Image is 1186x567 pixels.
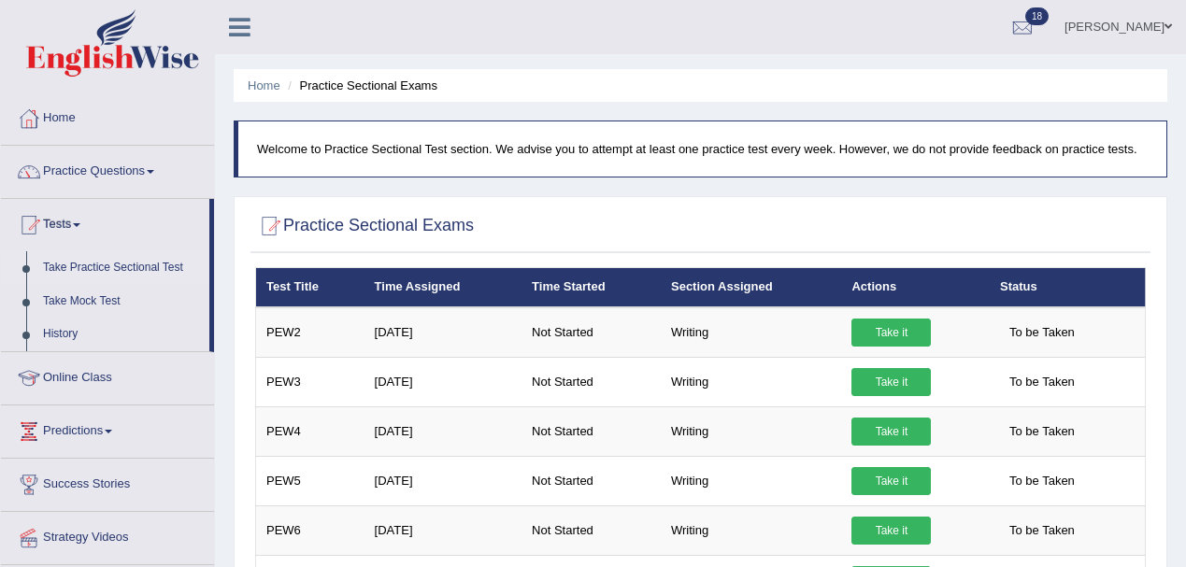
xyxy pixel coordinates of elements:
td: PEW3 [256,357,364,406]
a: Success Stories [1,459,214,505]
span: To be Taken [1000,517,1084,545]
td: [DATE] [364,505,522,555]
a: Home [248,78,280,92]
td: [DATE] [364,406,522,456]
td: Writing [661,357,841,406]
a: Strategy Videos [1,512,214,559]
td: Writing [661,307,841,358]
a: Take it [851,418,931,446]
td: PEW6 [256,505,364,555]
a: Tests [1,199,209,246]
span: To be Taken [1000,319,1084,347]
td: Not Started [522,406,661,456]
td: Writing [661,505,841,555]
td: Writing [661,406,841,456]
span: To be Taken [1000,467,1084,495]
td: [DATE] [364,456,522,505]
a: Online Class [1,352,214,399]
td: Not Started [522,307,661,358]
a: Take Mock Test [35,285,209,319]
span: 18 [1025,7,1049,25]
th: Time Started [522,268,661,307]
td: Not Started [522,505,661,555]
td: PEW2 [256,307,364,358]
th: Time Assigned [364,268,522,307]
span: To be Taken [1000,368,1084,396]
p: Welcome to Practice Sectional Test section. We advise you to attempt at least one practice test e... [257,140,1148,158]
a: History [35,318,209,351]
td: [DATE] [364,307,522,358]
th: Status [990,268,1146,307]
a: Take Practice Sectional Test [35,251,209,285]
th: Actions [841,268,990,307]
td: PEW5 [256,456,364,505]
a: Home [1,92,214,139]
td: Not Started [522,456,661,505]
h2: Practice Sectional Exams [255,212,474,240]
td: Not Started [522,357,661,406]
span: To be Taken [1000,418,1084,446]
li: Practice Sectional Exams [283,77,437,94]
a: Take it [851,467,931,495]
a: Take it [851,517,931,545]
td: [DATE] [364,357,522,406]
a: Predictions [1,405,214,452]
a: Take it [851,368,931,396]
th: Test Title [256,268,364,307]
a: Practice Questions [1,146,214,192]
th: Section Assigned [661,268,841,307]
td: PEW4 [256,406,364,456]
a: Take it [851,319,931,347]
td: Writing [661,456,841,505]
